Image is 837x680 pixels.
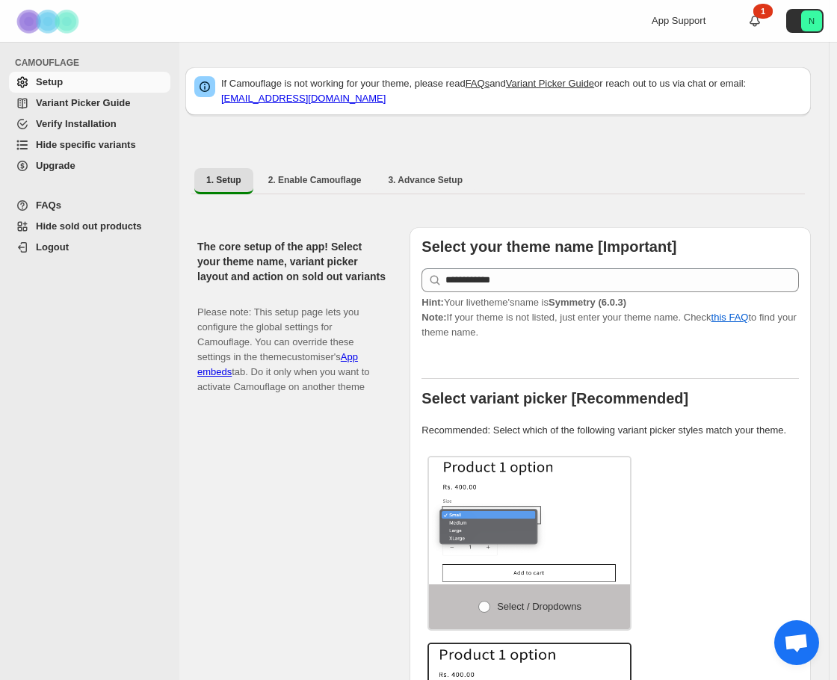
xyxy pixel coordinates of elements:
text: N [809,16,815,25]
a: [EMAIL_ADDRESS][DOMAIN_NAME] [221,93,386,104]
p: Recommended: Select which of the following variant picker styles match your theme. [421,423,799,438]
span: Hide sold out products [36,220,142,232]
a: Hide specific variants [9,135,170,155]
span: 1. Setup [206,174,241,186]
a: Upgrade [9,155,170,176]
span: 3. Advance Setup [388,174,463,186]
a: FAQs [9,195,170,216]
span: FAQs [36,200,61,211]
a: Setup [9,72,170,93]
strong: Hint: [421,297,444,308]
span: Your live theme's name is [421,297,626,308]
div: Open chat [774,620,819,665]
span: App Support [652,15,705,26]
img: Camouflage [12,1,87,42]
a: FAQs [466,78,490,89]
a: Hide sold out products [9,216,170,237]
span: Verify Installation [36,118,117,129]
button: Avatar with initials N [786,9,824,33]
p: If Camouflage is not working for your theme, please read and or reach out to us via chat or email: [221,76,802,106]
strong: Note: [421,312,446,323]
b: Select your theme name [Important] [421,238,676,255]
span: Avatar with initials N [801,10,822,31]
span: 2. Enable Camouflage [268,174,362,186]
p: If your theme is not listed, just enter your theme name. Check to find your theme name. [421,295,799,340]
a: Verify Installation [9,114,170,135]
a: this FAQ [711,312,749,323]
span: Setup [36,76,63,87]
img: Select / Dropdowns [429,457,630,584]
div: 1 [753,4,773,19]
a: Variant Picker Guide [9,93,170,114]
span: Upgrade [36,160,75,171]
b: Select variant picker [Recommended] [421,390,688,407]
a: 1 [747,13,762,28]
a: Logout [9,237,170,258]
p: Please note: This setup page lets you configure the global settings for Camouflage. You can overr... [197,290,386,395]
span: Select / Dropdowns [497,601,581,612]
h2: The core setup of the app! Select your theme name, variant picker layout and action on sold out v... [197,239,386,284]
span: Logout [36,241,69,253]
strong: Symmetry (6.0.3) [549,297,626,308]
span: CAMOUFLAGE [15,57,172,69]
span: Variant Picker Guide [36,97,130,108]
span: Hide specific variants [36,139,136,150]
a: Variant Picker Guide [506,78,594,89]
